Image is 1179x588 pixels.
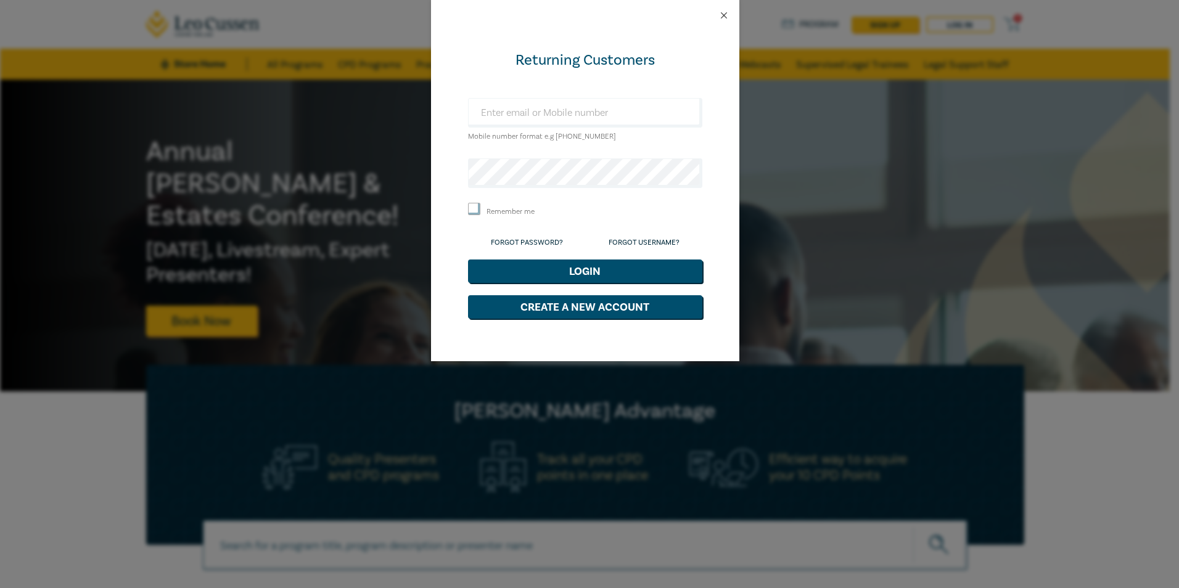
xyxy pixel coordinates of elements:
button: Login [468,259,702,283]
a: Forgot Username? [609,238,680,247]
button: Close [718,10,729,21]
input: Enter email or Mobile number [468,98,702,128]
div: Returning Customers [468,51,702,70]
label: Remember me [487,206,535,217]
a: Forgot Password? [491,238,563,247]
small: Mobile number format e.g [PHONE_NUMBER] [468,132,616,141]
button: Create a New Account [468,295,702,319]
